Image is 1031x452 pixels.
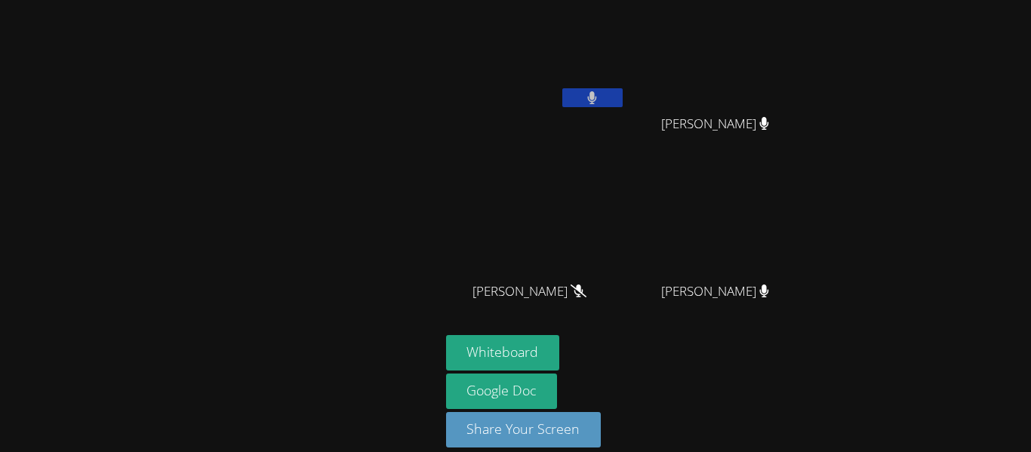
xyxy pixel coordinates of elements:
span: [PERSON_NAME] [472,281,586,303]
span: [PERSON_NAME] [661,281,769,303]
button: Whiteboard [446,335,560,371]
a: Google Doc [446,374,558,409]
button: Share Your Screen [446,412,602,447]
span: [PERSON_NAME] [661,113,769,135]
